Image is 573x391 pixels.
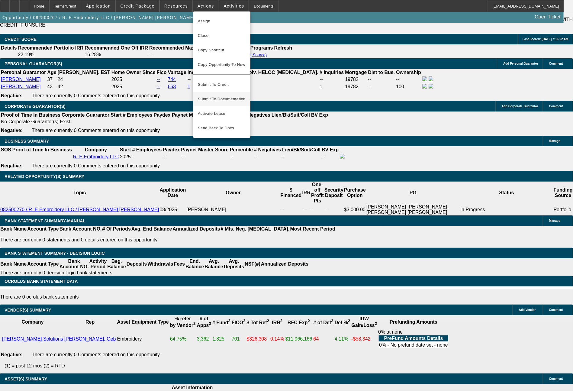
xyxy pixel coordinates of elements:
[198,124,246,132] span: Send Back To Docs
[198,47,246,54] span: Copy Shortcut
[198,62,245,67] span: Copy Opportunity To New
[198,81,246,88] span: Submit To Credit
[198,32,246,39] span: Close
[198,95,246,103] span: Submit To Documentation
[198,110,246,117] span: Activate Lease
[198,18,246,25] span: Assign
